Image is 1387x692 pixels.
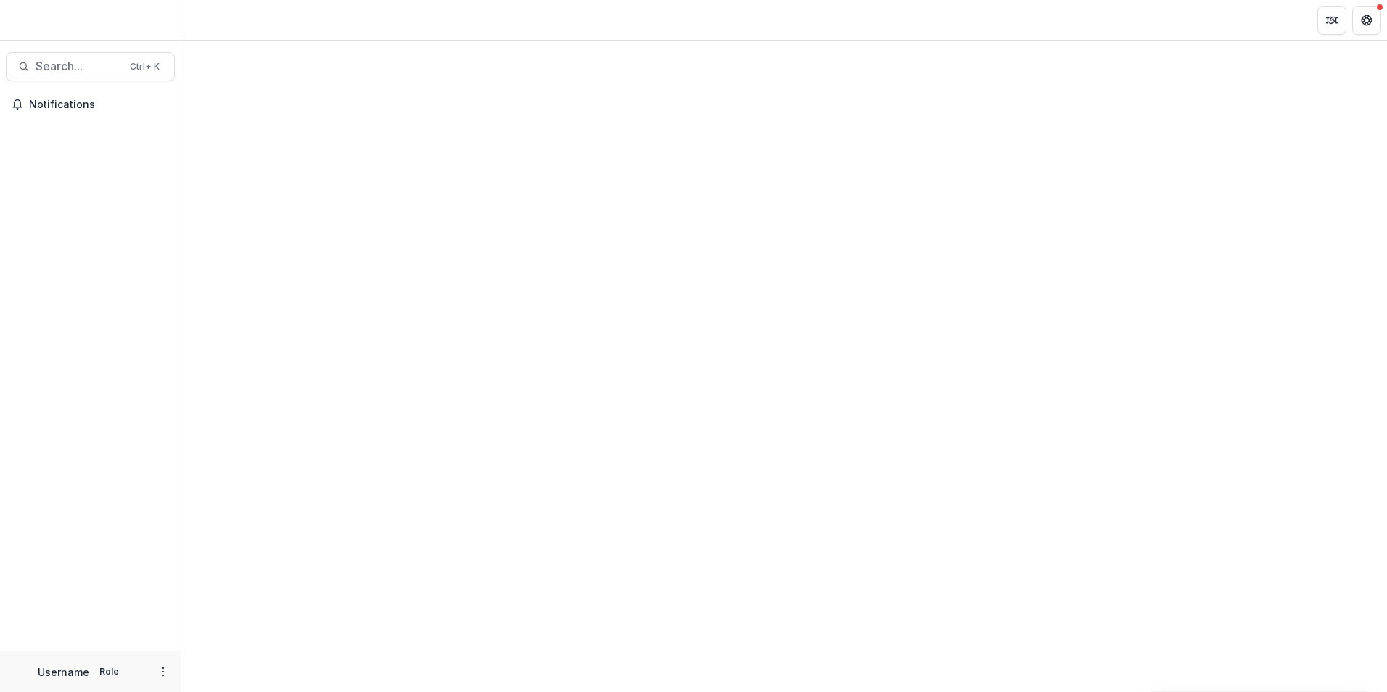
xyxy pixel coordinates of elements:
button: More [155,663,172,680]
nav: breadcrumb [187,9,249,30]
div: Ctrl + K [127,59,162,75]
button: Get Help [1352,6,1381,35]
p: Username [38,664,89,680]
button: Notifications [6,93,175,116]
button: Search... [6,52,175,81]
span: Search... [36,59,121,73]
p: Role [95,665,123,678]
span: Notifications [29,99,169,111]
button: Partners [1317,6,1346,35]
